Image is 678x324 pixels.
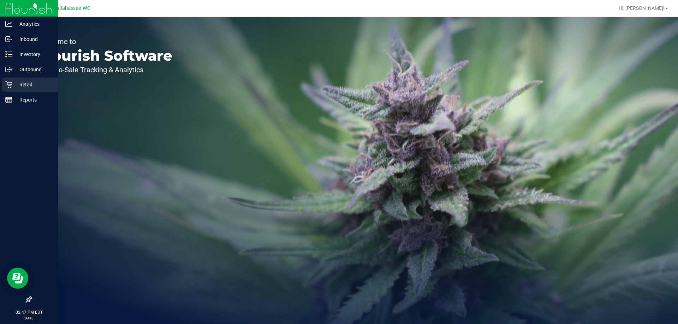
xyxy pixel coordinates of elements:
[12,20,55,28] p: Analytics
[5,66,12,73] inline-svg: Outbound
[12,80,55,89] p: Retail
[38,38,172,45] p: Welcome to
[38,49,172,63] p: Flourish Software
[619,5,665,11] span: Hi, [PERSON_NAME]!
[12,35,55,43] p: Inbound
[7,268,28,289] iframe: Resource center
[5,81,12,88] inline-svg: Retail
[5,51,12,58] inline-svg: Inventory
[5,36,12,43] inline-svg: Inbound
[38,66,172,73] p: Seed-to-Sale Tracking & Analytics
[3,309,55,316] p: 02:47 PM EDT
[12,65,55,74] p: Outbound
[5,96,12,103] inline-svg: Reports
[54,5,90,11] span: Tallahassee WC
[5,20,12,27] inline-svg: Analytics
[3,316,55,321] p: [DATE]
[12,50,55,59] p: Inventory
[12,96,55,104] p: Reports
